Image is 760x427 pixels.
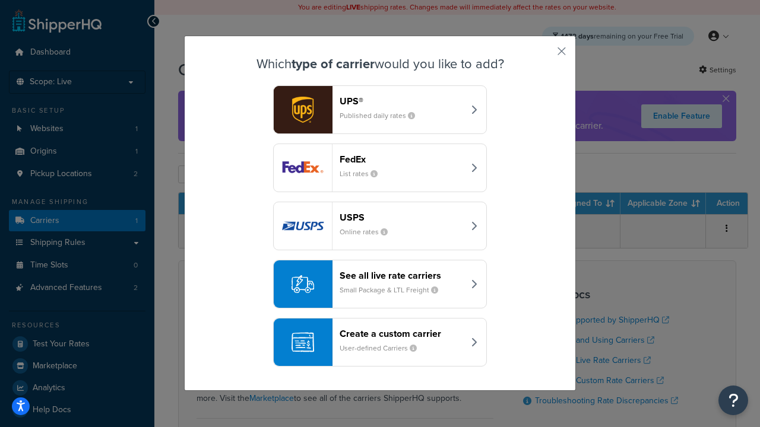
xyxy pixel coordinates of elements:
header: See all live rate carriers [340,270,464,281]
button: Open Resource Center [718,385,748,415]
small: User-defined Carriers [340,343,426,353]
small: Online rates [340,227,397,237]
img: icon-carrier-custom-c93b8a24.svg [292,331,314,353]
header: USPS [340,212,464,223]
h3: Which would you like to add? [214,57,546,71]
button: usps logoUSPSOnline rates [273,202,487,250]
strong: type of carrier [292,54,375,74]
img: usps logo [274,202,332,250]
header: Create a custom carrier [340,328,464,339]
img: fedEx logo [274,144,332,192]
small: Small Package & LTL Freight [340,285,448,295]
button: fedEx logoFedExList rates [273,144,487,192]
img: icon-carrier-liverate-becf4550.svg [292,273,314,295]
header: FedEx [340,154,464,165]
button: ups logoUPS®Published daily rates [273,85,487,134]
small: Published daily rates [340,110,425,121]
button: Create a custom carrierUser-defined Carriers [273,318,487,367]
header: UPS® [340,95,464,107]
img: ups logo [274,86,332,133]
button: See all live rate carriersSmall Package & LTL Freight [273,260,487,308]
small: List rates [340,168,387,179]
